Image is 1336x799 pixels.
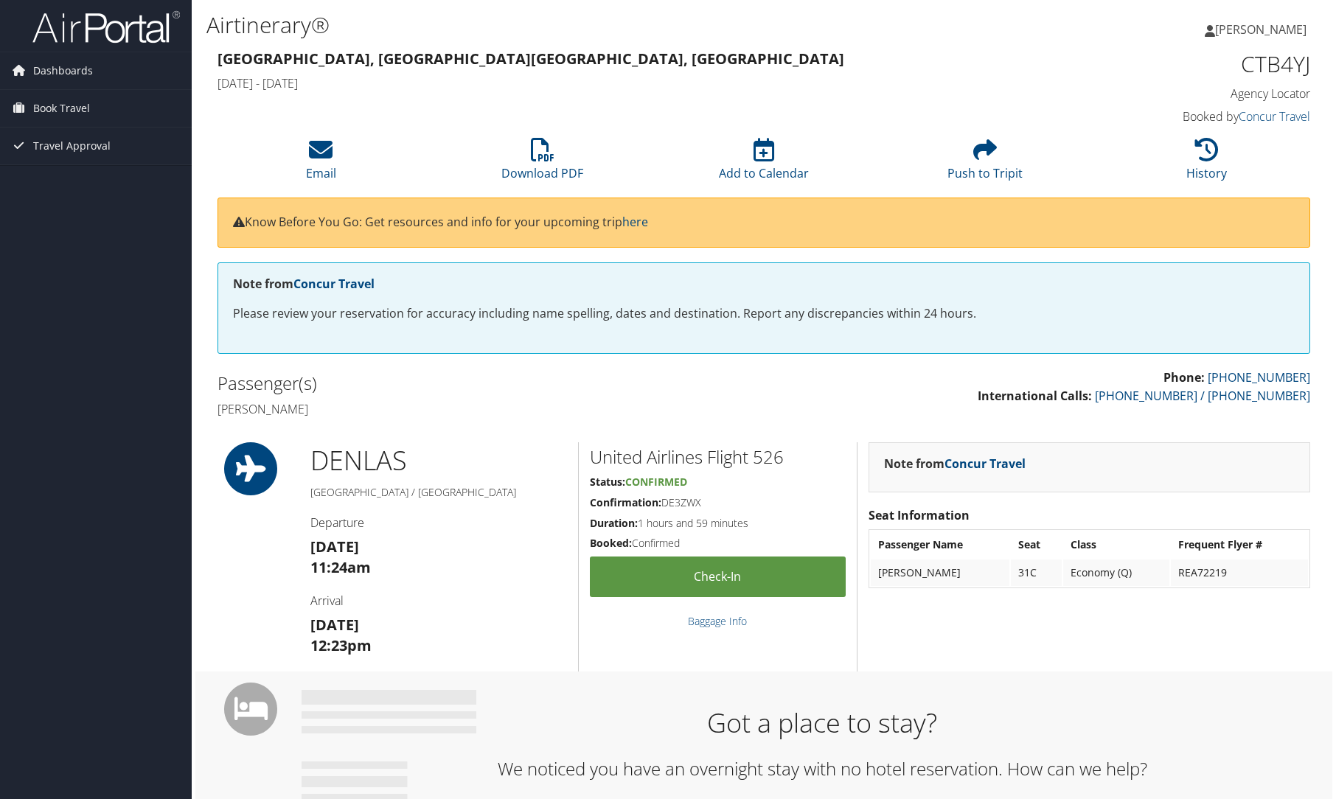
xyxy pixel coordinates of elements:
[869,507,970,523] strong: Seat Information
[1215,21,1307,38] span: [PERSON_NAME]
[590,556,846,597] a: Check-in
[944,456,1026,472] a: Concur Travel
[590,495,846,510] h5: DE3ZWX
[1054,108,1310,125] h4: Booked by
[1208,369,1310,385] a: [PHONE_NUMBER]
[590,495,661,509] strong: Confirmation:
[1239,108,1310,125] a: Concur Travel
[871,531,1009,558] th: Passenger Name
[310,635,372,655] strong: 12:23pm
[33,128,111,164] span: Travel Approval
[32,10,180,44] img: airportal-logo.png
[310,557,371,577] strong: 11:24am
[310,615,359,635] strong: [DATE]
[233,213,1295,232] p: Know Before You Go: Get resources and info for your upcoming trip
[313,756,1333,781] h2: We noticed you have an overnight stay with no hotel reservation. How can we help?
[590,536,846,551] h5: Confirmed
[688,614,747,628] a: Baggage Info
[310,593,567,609] h4: Arrival
[218,75,1031,91] h4: [DATE] - [DATE]
[310,514,567,531] h4: Departure
[1054,86,1310,102] h4: Agency Locator
[1054,49,1310,80] h1: CTB4YJ
[310,537,359,556] strong: [DATE]
[1011,559,1062,586] td: 31C
[1171,531,1308,558] th: Frequent Flyer #
[947,146,1023,181] a: Push to Tripit
[1095,388,1310,404] a: [PHONE_NUMBER] / [PHONE_NUMBER]
[218,401,753,417] h4: [PERSON_NAME]
[33,52,93,89] span: Dashboards
[233,276,375,292] strong: Note from
[310,442,567,479] h1: DEN LAS
[1063,531,1169,558] th: Class
[719,146,809,181] a: Add to Calendar
[590,536,632,550] strong: Booked:
[313,705,1333,742] h1: Got a place to stay?
[218,49,844,69] strong: [GEOGRAPHIC_DATA], [GEOGRAPHIC_DATA] [GEOGRAPHIC_DATA], [GEOGRAPHIC_DATA]
[33,90,90,127] span: Book Travel
[306,146,336,181] a: Email
[1063,559,1169,586] td: Economy (Q)
[590,475,625,489] strong: Status:
[1011,531,1062,558] th: Seat
[871,559,1009,586] td: [PERSON_NAME]
[293,276,375,292] a: Concur Travel
[590,444,846,470] h2: United Airlines Flight 526
[978,388,1092,404] strong: International Calls:
[233,304,1295,324] p: Please review your reservation for accuracy including name spelling, dates and destination. Repor...
[1163,369,1205,385] strong: Phone:
[501,146,583,181] a: Download PDF
[622,214,648,230] a: here
[884,456,1026,472] strong: Note from
[206,10,950,41] h1: Airtinerary®
[218,371,753,396] h2: Passenger(s)
[590,516,846,531] h5: 1 hours and 59 minutes
[1205,7,1321,52] a: [PERSON_NAME]
[1186,146,1227,181] a: History
[590,516,638,530] strong: Duration:
[625,475,687,489] span: Confirmed
[1171,559,1308,586] td: REA72219
[310,485,567,500] h5: [GEOGRAPHIC_DATA] / [GEOGRAPHIC_DATA]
